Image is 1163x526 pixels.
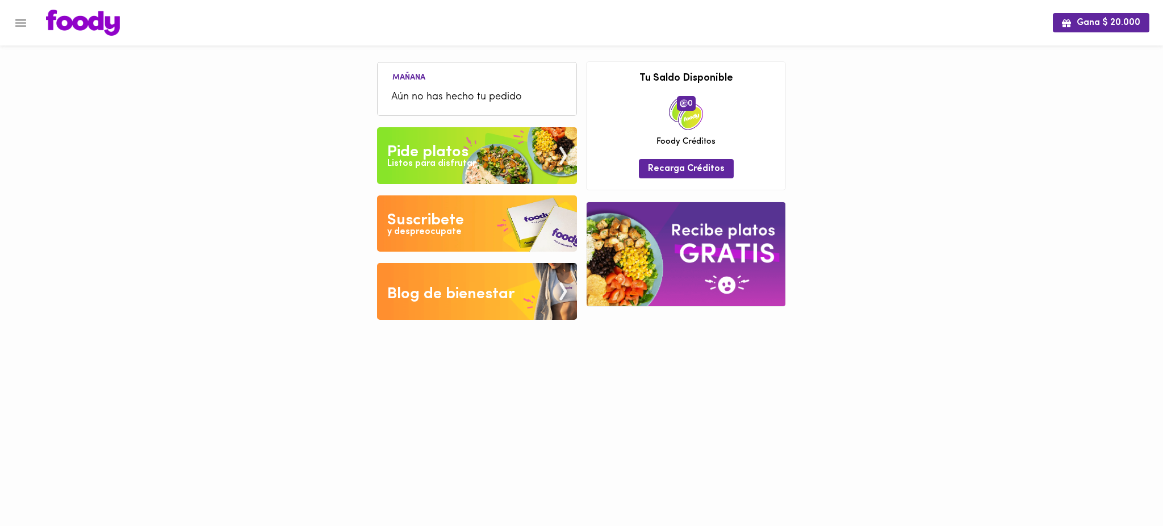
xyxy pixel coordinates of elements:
span: 0 [677,96,696,111]
span: Aún no has hecho tu pedido [391,90,563,105]
div: Blog de bienestar [387,283,515,306]
img: referral-banner.png [587,202,785,306]
span: Gana $ 20.000 [1062,18,1140,28]
div: y despreocupate [387,226,462,239]
div: Listos para disfrutar [387,157,476,170]
div: Pide platos [387,141,468,164]
img: credits-package.png [669,96,703,130]
button: Recarga Créditos [639,159,734,178]
div: Suscribete [387,209,464,232]
img: Disfruta bajar de peso [377,195,577,252]
button: Gana $ 20.000 [1053,13,1149,32]
li: Mañana [383,71,434,82]
img: Pide un Platos [377,127,577,184]
span: Foody Créditos [656,136,716,148]
img: Blog de bienestar [377,263,577,320]
img: foody-creditos.png [680,99,688,107]
button: Menu [7,9,35,37]
img: logo.png [46,10,120,36]
h3: Tu Saldo Disponible [595,73,777,85]
span: Recarga Créditos [648,164,725,174]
